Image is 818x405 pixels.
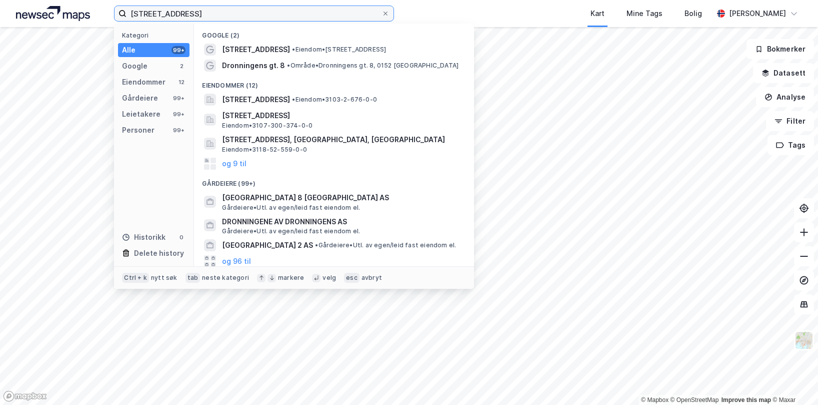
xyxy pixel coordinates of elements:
div: Delete history [134,247,184,259]
div: 99+ [171,126,185,134]
div: Bolig [684,8,702,20]
div: Alle [122,44,135,56]
div: Gårdeiere [122,92,158,104]
button: Tags [767,135,814,155]
input: Søk på adresse, matrikkel, gårdeiere, leietakere eller personer [126,6,381,21]
span: [STREET_ADDRESS] [222,94,290,106]
button: og 96 til [222,255,251,267]
span: • [287,62,290,69]
div: Eiendommer [122,76,165,88]
div: neste kategori [202,274,249,282]
iframe: Chat Widget [768,357,818,405]
div: tab [185,273,200,283]
img: logo.a4113a55bc3d86da70a041830d287a7e.svg [16,6,90,21]
button: Analyse [756,87,814,107]
button: Filter [766,111,814,131]
span: DRONNINGENE AV DRONNINGENS AS [222,216,462,228]
a: OpenStreetMap [670,396,719,403]
div: 99+ [171,110,185,118]
a: Improve this map [721,396,771,403]
div: 99+ [171,46,185,54]
div: Kategori [122,32,189,39]
span: Gårdeiere • Utl. av egen/leid fast eiendom el. [222,227,360,235]
div: Google [122,60,147,72]
div: avbryt [361,274,382,282]
button: Bokmerker [746,39,814,59]
div: Ctrl + k [122,273,149,283]
span: • [292,46,295,53]
span: • [292,96,295,103]
div: esc [344,273,359,283]
div: Mine Tags [626,8,662,20]
img: Z [794,331,813,350]
div: Gårdeiere (99+) [194,172,474,190]
span: Eiendom • [STREET_ADDRESS] [292,46,386,54]
button: Datasett [753,63,814,83]
div: nytt søk [151,274,177,282]
button: og 9 til [222,158,246,170]
span: [STREET_ADDRESS] [222,44,290,56]
div: 12 [177,78,185,86]
span: Gårdeiere • Utl. av egen/leid fast eiendom el. [222,204,360,212]
div: Kart [590,8,604,20]
div: [PERSON_NAME] [729,8,786,20]
div: Personer [122,124,154,136]
span: [GEOGRAPHIC_DATA] 2 AS [222,239,313,251]
span: Eiendom • 3103-2-676-0-0 [292,96,377,104]
div: 2 [177,62,185,70]
span: [STREET_ADDRESS], [GEOGRAPHIC_DATA], [GEOGRAPHIC_DATA] [222,134,462,146]
span: Gårdeiere • Utl. av egen/leid fast eiendom el. [315,241,456,249]
span: • [315,241,318,249]
div: Google (2) [194,24,474,42]
span: Eiendom • 3118-52-559-0-0 [222,146,307,154]
a: Mapbox [641,396,668,403]
div: Leietakere [122,108,160,120]
div: markere [278,274,304,282]
div: Historikk [122,231,165,243]
span: Eiendom • 3107-300-374-0-0 [222,122,312,130]
div: 0 [177,233,185,241]
span: [STREET_ADDRESS] [222,110,462,122]
a: Mapbox homepage [3,390,47,402]
span: Dronningens gt. 8 [222,60,285,72]
div: 99+ [171,94,185,102]
div: velg [322,274,336,282]
div: Eiendommer (12) [194,74,474,92]
span: [GEOGRAPHIC_DATA] 8 [GEOGRAPHIC_DATA] AS [222,192,462,204]
span: Område • Dronningens gt. 8, 0152 [GEOGRAPHIC_DATA] [287,62,458,70]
